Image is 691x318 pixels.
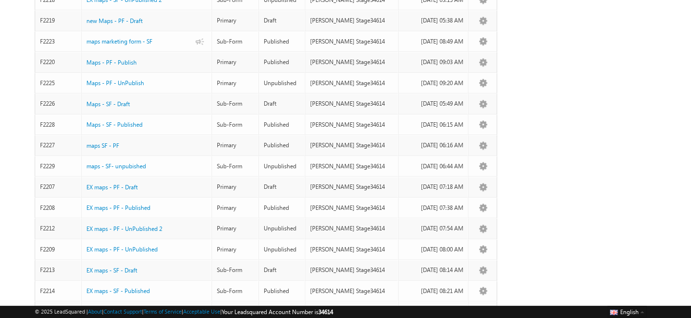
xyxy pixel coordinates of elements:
[217,16,254,25] div: Primary
[403,141,463,150] div: [DATE] 06:16 AM
[86,287,150,295] span: EX maps - SF - Published
[310,182,394,191] div: [PERSON_NAME] Stage34614
[40,182,77,191] div: F2207
[403,266,463,274] div: [DATE] 08:14 AM
[86,120,143,129] a: Maps - SF - Published
[86,79,144,88] a: Maps - PF - UnPublish
[264,245,301,254] div: Unpublished
[264,79,301,88] div: Unpublished
[217,204,254,212] div: Primary
[403,287,463,295] div: [DATE] 08:21 AM
[310,245,394,254] div: [PERSON_NAME] Stage34614
[264,120,301,129] div: Published
[264,58,301,67] div: Published
[86,142,119,149] span: maps SF - PF
[217,141,254,150] div: Primary
[86,58,137,67] a: Maps - PF - Publish
[86,121,143,128] span: Maps - SF - Published
[86,100,130,108] span: Maps - SF - Draft
[86,17,143,24] span: new Maps - PF - Draft
[310,141,394,150] div: [PERSON_NAME] Stage34614
[318,308,333,316] span: 34614
[403,37,463,46] div: [DATE] 08:49 AM
[217,224,254,233] div: Primary
[264,141,301,150] div: Published
[40,162,77,171] div: F2229
[40,266,77,274] div: F2213
[40,37,77,46] div: F2223
[86,141,119,150] a: maps SF - PF
[86,287,150,295] a: EX maps - SF - Published
[310,224,394,233] div: [PERSON_NAME] Stage34614
[86,245,158,254] a: EX maps - PF - UnPublished
[86,100,130,109] a: Maps - SF - Draft
[403,58,463,67] div: [DATE] 09:03 AM
[86,225,162,233] a: EX maps - PF - UnPublished 2
[86,204,150,211] span: EX maps - PF - Published
[217,162,254,171] div: Sub-Form
[403,245,463,254] div: [DATE] 08:00 AM
[310,287,394,295] div: [PERSON_NAME] Stage34614
[310,16,394,25] div: [PERSON_NAME] Stage34614
[40,16,77,25] div: F2219
[35,307,333,317] span: © 2025 LeadSquared | | | | |
[310,79,394,88] div: [PERSON_NAME] Stage34614
[86,266,137,275] a: EX maps - SF - Draft
[310,204,394,212] div: [PERSON_NAME] Stage34614
[403,204,463,212] div: [DATE] 07:38 AM
[403,99,463,108] div: [DATE] 05:49 AM
[264,99,301,108] div: Draft
[40,99,77,108] div: F2226
[403,120,463,129] div: [DATE] 06:15 AM
[310,37,394,46] div: [PERSON_NAME] Stage34614
[264,162,301,171] div: Unpublished
[86,225,162,232] span: EX maps - PF - UnPublished 2
[86,162,146,171] a: maps - SF- unpubished
[40,204,77,212] div: F2208
[86,17,143,25] a: new Maps - PF - Draft
[264,182,301,191] div: Draft
[264,224,301,233] div: Unpublished
[607,306,647,318] button: English
[40,287,77,295] div: F2214
[144,308,182,315] a: Terms of Service
[264,287,301,295] div: Published
[40,79,77,88] div: F2225
[310,120,394,129] div: [PERSON_NAME] Stage34614
[86,246,158,253] span: EX maps - PF - UnPublished
[310,58,394,67] div: [PERSON_NAME] Stage34614
[264,266,301,274] div: Draft
[217,287,254,295] div: Sub-Form
[86,267,137,274] span: EX maps - SF - Draft
[86,183,138,192] a: EX maps - PF - Draft
[104,308,142,315] a: Contact Support
[310,162,394,171] div: [PERSON_NAME] Stage34614
[403,182,463,191] div: [DATE] 07:18 AM
[183,308,220,315] a: Acceptable Use
[310,99,394,108] div: [PERSON_NAME] Stage34614
[40,245,77,254] div: F2209
[217,99,254,108] div: Sub-Form
[403,16,463,25] div: [DATE] 05:38 AM
[217,182,254,191] div: Primary
[264,204,301,212] div: Published
[217,266,254,274] div: Sub-Form
[310,266,394,274] div: [PERSON_NAME] Stage34614
[217,120,254,129] div: Sub-Form
[217,58,254,67] div: Primary
[403,79,463,88] div: [DATE] 09:20 AM
[264,16,301,25] div: Draft
[88,308,102,315] a: About
[40,224,77,233] div: F2212
[40,141,77,150] div: F2227
[222,308,333,316] span: Your Leadsquared Account Number is
[86,37,152,46] a: maps marketing form - SF
[620,308,639,316] span: English
[86,59,137,66] span: Maps - PF - Publish
[264,37,301,46] div: Published
[86,204,150,212] a: EX maps - PF - Published
[40,120,77,129] div: F2228
[403,162,463,171] div: [DATE] 06:44 AM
